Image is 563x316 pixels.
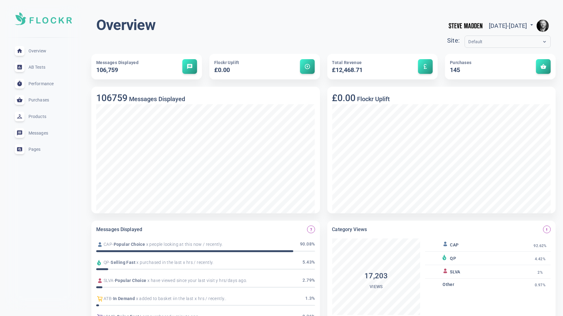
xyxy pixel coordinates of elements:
[302,277,315,284] span: 2.79 %
[5,43,82,59] a: Overview
[332,93,356,103] h3: £0.00
[5,59,82,75] a: AB Tests
[104,259,111,266] span: QP -
[304,63,310,70] span: arrow_circle_up
[114,241,145,248] span: Popular Choice
[187,63,193,70] span: message
[5,108,82,125] a: Products
[450,66,517,74] h5: 145
[111,259,135,266] span: Selling Fast
[534,244,547,248] span: 92.62%
[543,226,551,233] button: Message views on the category page
[309,228,313,231] span: question_mark
[489,22,535,29] span: [DATE] - [DATE]
[214,60,239,65] span: Flockr Uplift
[545,228,549,231] span: priority_high
[5,92,82,109] a: Purchases
[537,20,549,32] img: e9922e3fc00dd5316fa4c56e6d75935f
[104,277,115,284] span: SLVA -
[104,295,113,302] span: ATB -
[356,95,390,103] h5: Flockr Uplift
[135,259,214,266] span: x purchased in the last x hrs / recently.
[127,95,185,103] h5: Messages Displayed
[535,257,546,261] span: 4.42%
[332,271,420,281] h4: 17,203
[300,241,315,248] span: 90.08 %
[305,295,315,303] span: 1.3 %
[115,277,146,284] span: Popular Choice
[422,63,428,70] span: currency_pound
[96,226,142,234] h6: Messages Displayed
[447,36,464,46] div: Site:
[332,226,367,234] h6: Category Views
[535,283,546,287] span: 0.97%
[96,60,139,65] span: Messages Displayed
[307,226,315,233] button: Which Flockr messages are displayed the most
[332,66,399,74] h5: £12,468.71
[15,12,72,25] img: Soft UI Logo
[540,63,546,70] span: shopping_basket
[145,241,223,248] span: x people looking at this now / recently.
[450,60,472,65] span: Purchases
[302,259,315,266] span: 5.43 %
[5,141,82,158] a: Pages
[538,270,543,275] span: 2%
[96,93,127,103] h3: 106759
[135,295,226,302] span: x added to basket iin the last x hrs / recently..
[5,125,82,141] a: Messages
[370,284,383,289] span: Views
[214,66,281,74] h5: £0.00
[447,16,484,35] img: stevemadden
[113,295,135,302] span: In Demand
[96,66,163,74] h5: 106,759
[146,277,247,284] span: x have viewed since your last visit y hrs/days ago.
[104,241,114,248] span: CAP -
[332,60,362,65] span: Total Revenue
[96,16,155,34] h1: Overview
[5,75,82,92] a: Performance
